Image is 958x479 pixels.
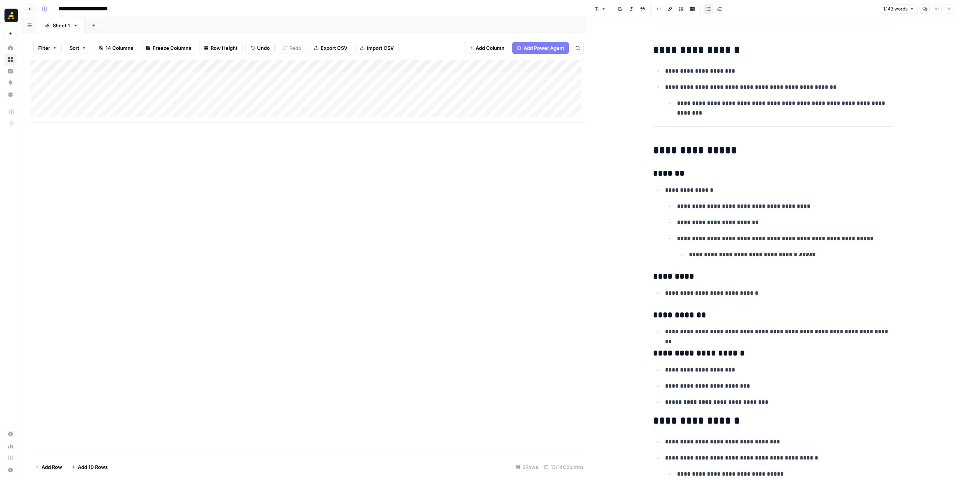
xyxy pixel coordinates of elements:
button: 1.143 words [880,4,918,14]
span: Add Row [42,463,62,471]
a: Opportunities [4,77,16,89]
button: Row Height [199,42,242,54]
button: Sort [65,42,91,54]
button: Help + Support [4,464,16,476]
div: 13/14 Columns [541,461,587,473]
a: Browse [4,54,16,66]
span: Redo [289,44,301,52]
button: Freeze Columns [141,42,196,54]
div: Sheet 1 [53,22,70,29]
span: Import CSV [367,44,394,52]
button: Add 10 Rows [67,461,112,473]
a: Learning Hub [4,452,16,464]
span: Freeze Columns [153,44,191,52]
button: Export CSV [309,42,352,54]
span: Add 10 Rows [78,463,108,471]
button: 14 Columns [94,42,138,54]
button: Undo [245,42,275,54]
a: Insights [4,65,16,77]
span: Undo [257,44,270,52]
a: Usage [4,440,16,452]
span: 14 Columns [106,44,133,52]
span: Filter [38,44,50,52]
span: Add Column [476,44,504,52]
button: Add Power Agent [512,42,569,54]
span: 1.143 words [883,6,907,12]
span: Export CSV [321,44,347,52]
button: Workspace: Marketers in Demand [4,6,16,25]
a: Home [4,42,16,54]
button: Filter [33,42,62,54]
span: Sort [70,44,79,52]
button: Add Row [30,461,67,473]
img: Marketers in Demand Logo [4,9,18,22]
button: Add Column [464,42,509,54]
div: 3 Rows [513,461,541,473]
a: Settings [4,428,16,440]
a: Sheet 1 [38,18,85,33]
span: Add Power Agent [524,44,564,52]
button: Import CSV [355,42,399,54]
button: Redo [278,42,306,54]
a: Your Data [4,88,16,100]
span: Row Height [211,44,238,52]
